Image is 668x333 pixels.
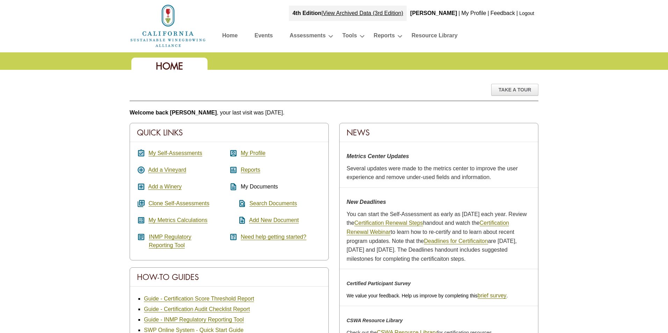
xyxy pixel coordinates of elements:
p: You can start the Self-Assessment as early as [DATE] each year. Review the handout and watch the ... [347,210,531,264]
span: Several updates were made to the metrics center to improve the user experience and remove under-u... [347,165,518,180]
i: article [137,233,145,241]
a: Guide - INMP Regulatory Reporting Tool [144,317,244,323]
strong: Metrics Center Updates [347,153,409,159]
i: add_box [137,183,145,191]
span: We value your feedback. Help us improve by completing this . [347,293,508,298]
a: My Profile [461,10,486,16]
i: queue [137,199,145,208]
a: My Metrics Calculations [148,217,208,223]
em: Certified Participant Survey [347,281,411,286]
i: assessment [229,166,238,174]
a: Add New Document [249,217,299,223]
a: Home [130,22,206,28]
div: How-To Guides [130,268,328,287]
div: | [516,6,518,21]
span: My Documents [241,184,278,190]
a: Clone Self-Assessments [148,200,209,207]
i: help_center [229,233,238,241]
a: My Profile [241,150,266,156]
strong: New Deadlines [347,199,386,205]
i: add_circle [137,166,145,174]
div: | [458,6,460,21]
a: brief survey [478,293,507,299]
a: Certification Renewal Steps [354,220,423,226]
a: INMP RegulatoryReporting Tool [149,234,191,249]
a: Assessments [290,31,326,43]
div: Quick Links [130,123,328,142]
p: , your last visit was [DATE]. [130,108,538,117]
b: [PERSON_NAME] [410,10,457,16]
a: Logout [519,10,534,16]
div: | [289,6,407,21]
a: Guide - Certification Score Threshold Report [144,296,254,302]
div: | [487,6,490,21]
i: account_box [229,149,238,157]
a: Guide - Certification Audit Checklist Report [144,306,250,312]
div: Take A Tour [491,84,538,96]
span: Home [156,60,183,72]
a: Reports [374,31,395,43]
div: News [340,123,538,142]
i: calculate [137,216,145,224]
a: Home [222,31,238,43]
em: CSWA Resource Library [347,318,403,323]
a: Feedback [491,10,515,16]
a: Add a Winery [148,184,182,190]
a: Search Documents [249,200,297,207]
a: Events [254,31,273,43]
a: Reports [241,167,260,173]
i: note_add [229,216,246,224]
a: Resource Library [412,31,458,43]
a: Add a Vineyard [148,167,186,173]
a: Certification Renewal Webinar [347,220,509,235]
img: logo_cswa2x.png [130,3,206,48]
a: My Self-Assessments [148,150,202,156]
i: find_in_page [229,199,246,208]
i: description [229,183,238,191]
strong: 4th Edition [292,10,321,16]
a: Tools [342,31,357,43]
a: Deadlines for Certificaiton [424,238,488,244]
i: assignment_turned_in [137,149,145,157]
a: Need help getting started? [241,234,306,240]
a: View Archived Data (3rd Edition) [323,10,403,16]
b: Welcome back [PERSON_NAME] [130,110,217,116]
